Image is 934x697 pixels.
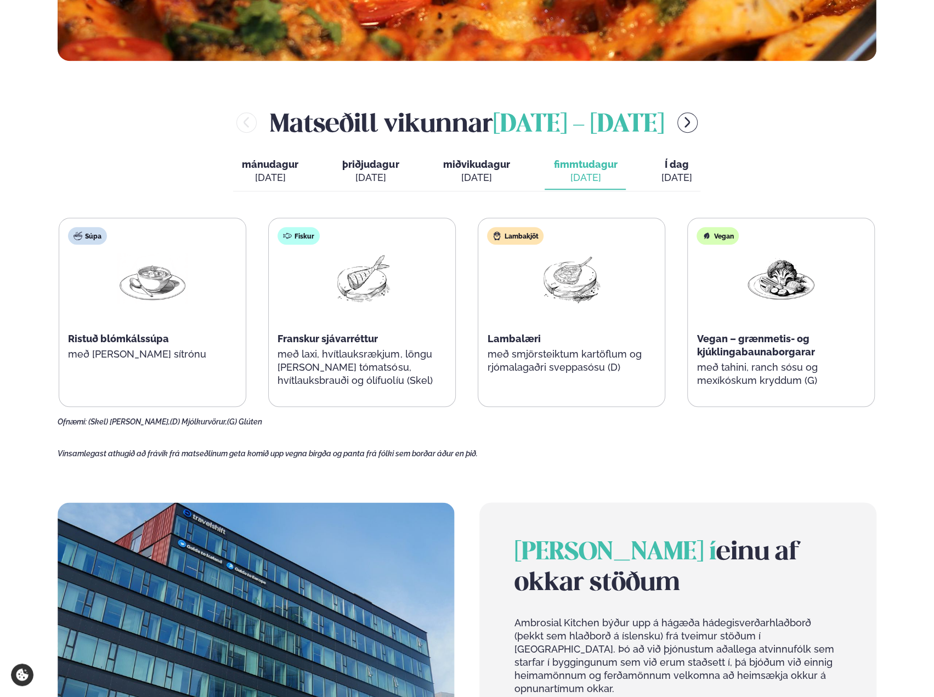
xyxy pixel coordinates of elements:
div: [DATE] [342,171,399,184]
span: Ofnæmi: [58,417,87,426]
div: [DATE] [553,171,617,184]
span: mánudagur [242,158,298,170]
span: Ristuð blómkálssúpa [68,333,169,344]
span: [DATE] - [DATE] [493,113,664,137]
p: Ambrosial Kitchen býður upp á hágæða hádegisverðarhlaðborð (þekkt sem hlaðborð á íslensku) frá tv... [514,616,841,695]
button: menu-btn-right [677,112,698,133]
img: fish.svg [283,231,292,240]
button: miðvikudagur [DATE] [434,154,518,190]
span: (G) Glúten [227,417,262,426]
img: Soup.png [117,253,188,304]
div: [DATE] [242,171,298,184]
span: (D) Mjólkurvörur, [170,417,227,426]
span: Vinsamlegast athugið að frávik frá matseðlinum geta komið upp vegna birgða og panta frá fólki sem... [58,449,478,458]
div: Lambakjöt [487,227,544,245]
span: Franskur sjávarréttur [278,333,378,344]
img: Fish.png [327,253,397,304]
div: Vegan [697,227,739,245]
div: [DATE] [661,171,692,184]
span: Vegan – grænmetis- og kjúklingabaunaborgarar [697,333,814,358]
span: Í dag [661,158,692,171]
h2: Matseðill vikunnar [270,105,664,140]
div: Fiskur [278,227,320,245]
img: Vegan.png [746,253,816,304]
div: Súpa [68,227,107,245]
img: Lamb-Meat.png [536,253,607,304]
p: með tahini, ranch sósu og mexíkóskum kryddum (G) [697,361,865,387]
p: með laxi, hvítlauksrækjum, löngu [PERSON_NAME] tómatsósu, hvítlauksbrauði og ólífuolíu (Skel) [278,348,446,387]
span: [PERSON_NAME] í [514,541,716,565]
span: (Skel) [PERSON_NAME], [88,417,170,426]
button: Í dag [DATE] [652,154,700,190]
p: með [PERSON_NAME] sítrónu [68,348,237,361]
button: mánudagur [DATE] [233,154,307,190]
span: miðvikudagur [443,158,510,170]
div: [DATE] [443,171,510,184]
button: menu-btn-left [236,112,257,133]
a: Cookie settings [11,664,33,686]
img: Vegan.svg [702,231,711,240]
img: soup.svg [73,231,82,240]
span: þriðjudagur [342,158,399,170]
button: þriðjudagur [DATE] [333,154,407,190]
p: með smjörsteiktum kartöflum og rjómalagaðri sveppasósu (D) [487,348,656,374]
img: Lamb.svg [493,231,501,240]
span: fimmtudagur [553,158,617,170]
button: fimmtudagur [DATE] [545,154,626,190]
h2: einu af okkar stöðum [514,537,841,599]
span: Lambalæri [487,333,540,344]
